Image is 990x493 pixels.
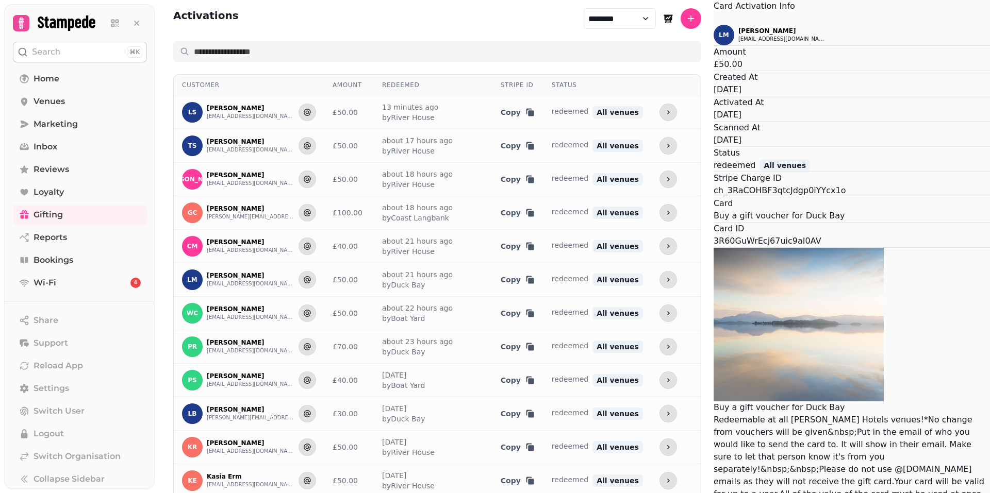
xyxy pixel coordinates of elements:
[182,81,316,89] div: Customer
[382,246,453,257] span: by River House
[299,271,316,288] button: Send to
[333,342,366,352] div: £70.00
[34,428,64,440] span: Logout
[382,213,453,223] span: by Coast Langbank
[659,237,677,255] button: more
[714,197,990,210] p: Card
[714,172,990,184] p: Stripe Charge ID
[207,439,294,447] p: [PERSON_NAME]
[34,186,64,198] span: Loyalty
[501,174,535,184] button: Copy
[207,414,294,422] button: [PERSON_NAME][EMAIL_ADDRESS][DOMAIN_NAME]
[207,112,294,121] button: [EMAIL_ADDRESS][DOMAIN_NAME]
[34,337,68,349] span: Support
[501,475,535,486] button: Copy
[592,173,643,185] span: All venues
[207,104,294,112] p: [PERSON_NAME]
[719,31,729,39] span: LM
[592,274,643,286] span: All venues
[34,141,57,153] span: Inbox
[552,442,588,450] span: redeemed
[714,223,990,235] p: Card ID
[207,238,294,246] p: [PERSON_NAME]
[382,337,453,346] a: about 23 hours ago
[592,374,643,386] span: All venues
[333,442,366,452] div: £50.00
[659,171,677,188] button: more
[187,310,198,317] span: WC
[207,205,294,213] p: [PERSON_NAME]
[501,81,535,89] div: Stripe ID
[187,243,198,250] span: CM
[299,171,316,188] button: Send to
[659,137,677,155] button: more
[714,248,884,401] img: Buy a gift voucher for Duck Bay
[714,401,990,414] h4: Buy a gift voucher for Duck Bay
[34,118,78,130] span: Marketing
[659,438,677,456] button: more
[34,277,56,289] span: Wi-Fi
[207,347,294,355] button: [EMAIL_ADDRESS][DOMAIN_NAME]
[299,472,316,489] button: Send to
[34,450,121,463] span: Switch Organisation
[382,81,484,89] div: Redeemed
[552,241,588,249] span: redeemed
[299,204,316,222] button: Send to
[134,279,137,286] span: 4
[501,208,535,218] button: Copy
[382,380,425,390] span: by Boat Yard
[659,204,677,222] button: more
[382,270,453,279] a: about 21 hours ago
[501,107,535,117] button: Copy
[501,442,535,452] button: Copy
[188,377,196,384] span: PS
[333,81,366,89] div: Amount
[207,179,294,188] button: [EMAIL_ADDRESS][DOMAIN_NAME]
[333,174,366,184] div: £50.00
[333,208,366,218] div: £100.00
[333,409,366,419] div: £30.00
[738,27,990,35] p: [PERSON_NAME]
[382,170,453,178] a: about 18 hours ago
[760,159,810,172] span: All venues
[382,347,453,357] span: by Duck Bay
[382,304,453,312] a: about 22 hours ago
[207,280,294,288] button: [EMAIL_ADDRESS][DOMAIN_NAME]
[333,241,366,251] div: £40.00
[333,475,366,486] div: £50.00
[207,447,294,455] button: [EMAIL_ADDRESS][DOMAIN_NAME]
[738,35,826,43] button: [EMAIL_ADDRESS][DOMAIN_NAME]
[34,382,69,395] span: Settings
[382,280,453,290] span: by Duck Bay
[207,246,294,254] button: [EMAIL_ADDRESS][DOMAIN_NAME]
[714,235,990,247] p: 3R60GuWrEcj67uic9aI0AV
[207,380,294,388] button: [EMAIL_ADDRESS][DOMAIN_NAME]
[552,475,588,484] span: redeemed
[501,241,535,251] button: Copy
[592,307,643,319] span: All venues
[333,308,366,318] div: £50.00
[501,409,535,419] button: Copy
[34,73,59,85] span: Home
[714,147,990,159] p: Status
[659,338,677,355] button: more
[34,314,58,327] span: Share
[207,481,294,489] button: [EMAIL_ADDRESS][DOMAIN_NAME]
[207,305,294,313] p: [PERSON_NAME]
[207,138,294,146] p: [PERSON_NAME]
[714,71,990,83] p: Created At
[501,342,535,352] button: Copy
[501,275,535,285] button: Copy
[207,213,294,221] button: [PERSON_NAME][EMAIL_ADDRESS][DOMAIN_NAME]
[188,444,197,451] span: KR
[592,106,643,118] span: All venues
[34,405,85,417] span: Switch User
[382,471,406,480] a: [DATE]
[207,338,294,347] p: [PERSON_NAME]
[173,8,239,29] h2: Activations
[299,104,316,121] button: Send to
[333,141,366,151] div: £50.00
[552,141,588,149] span: redeemed
[714,159,756,172] span: redeemed
[714,184,990,197] p: ch_3RaCOHBF3qtcJdgp0iYYcx1o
